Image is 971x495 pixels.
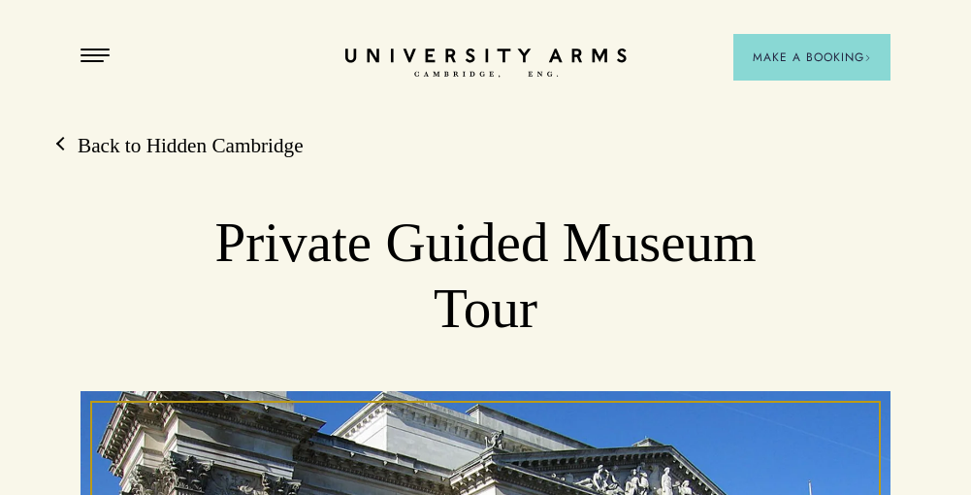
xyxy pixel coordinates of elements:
[753,49,871,66] span: Make a Booking
[345,49,627,79] a: Home
[864,54,871,61] img: Arrow icon
[81,49,110,64] button: Open Menu
[58,132,304,160] a: Back to Hidden Cambridge
[733,34,890,81] button: Make a BookingArrow icon
[162,210,809,342] h1: Private Guided Museum Tour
